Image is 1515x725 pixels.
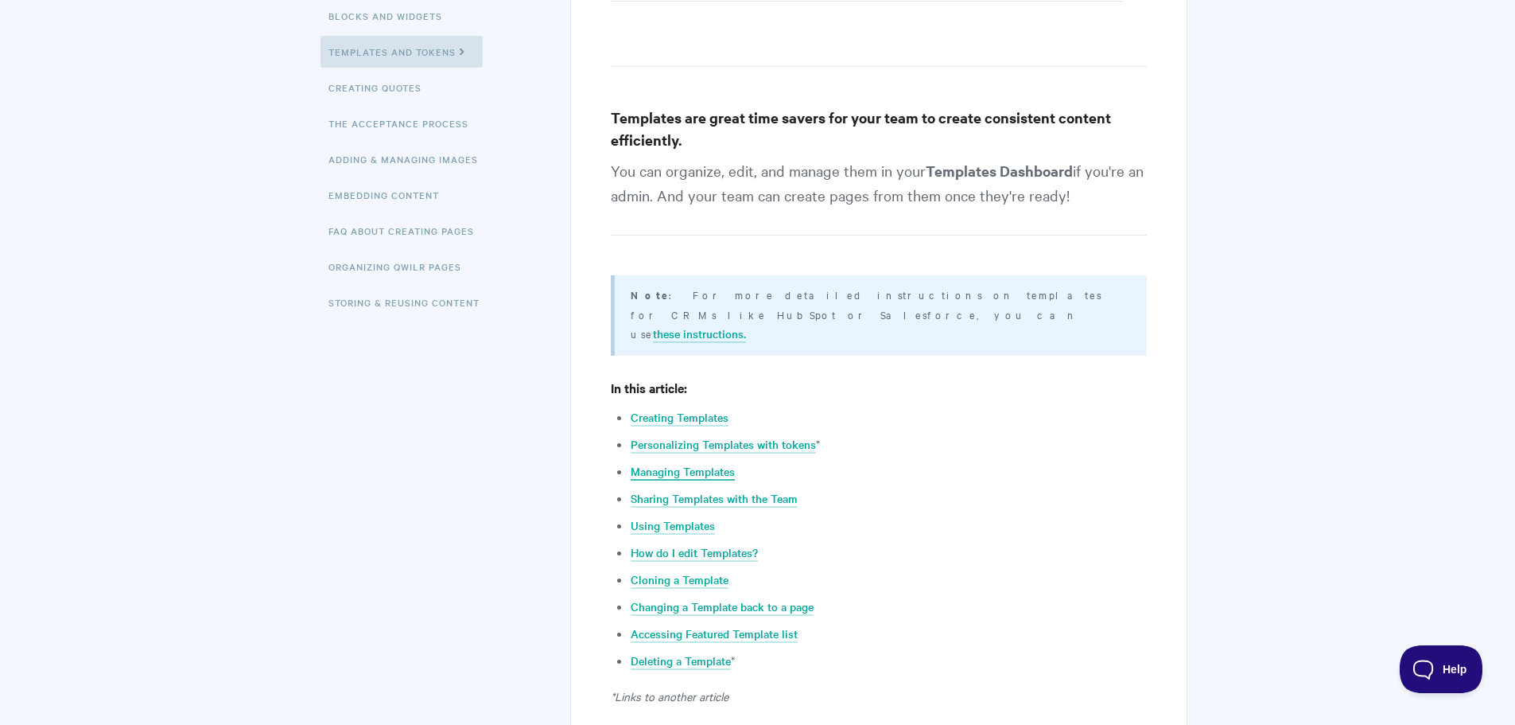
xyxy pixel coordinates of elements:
a: FAQ About Creating Pages [328,215,486,247]
a: Managing Templates [631,463,735,481]
a: Templates and Tokens [320,36,483,68]
strong: In this article: [611,379,687,396]
b: Note [631,287,669,302]
a: Cloning a Template [631,571,728,589]
em: *Links to another article [611,688,728,704]
iframe: Toggle Customer Support [1400,645,1483,693]
a: Embedding Content [328,179,451,211]
a: Adding & Managing Images [328,143,490,175]
a: Accessing Featured Template list [631,626,798,643]
a: The Acceptance Process [328,107,480,139]
a: Using Templates [631,517,715,535]
h3: Templates are great time savers for your team to create consistent content efficiently. [611,107,1146,151]
a: Changing a Template back to a page [631,598,814,616]
a: Deleting a Template [631,653,731,670]
a: these instructions. [653,325,746,343]
p: You can organize, edit, and manage them in your if you're an admin. And your team can create page... [611,158,1146,236]
a: Creating Quotes [328,72,433,103]
a: Organizing Qwilr Pages [328,251,473,283]
a: How do I edit Templates? [631,544,758,562]
strong: Templates Dashboard [926,161,1073,181]
a: Creating Templates [631,409,728,427]
a: Personalizing Templates with tokens [631,436,816,454]
a: Storing & Reusing Content [328,286,491,318]
a: Sharing Templates with the Team [631,490,798,508]
p: : For more detailed instructions on templates for CRMs like HubSpot or Salesforce, you can use [631,285,1126,343]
